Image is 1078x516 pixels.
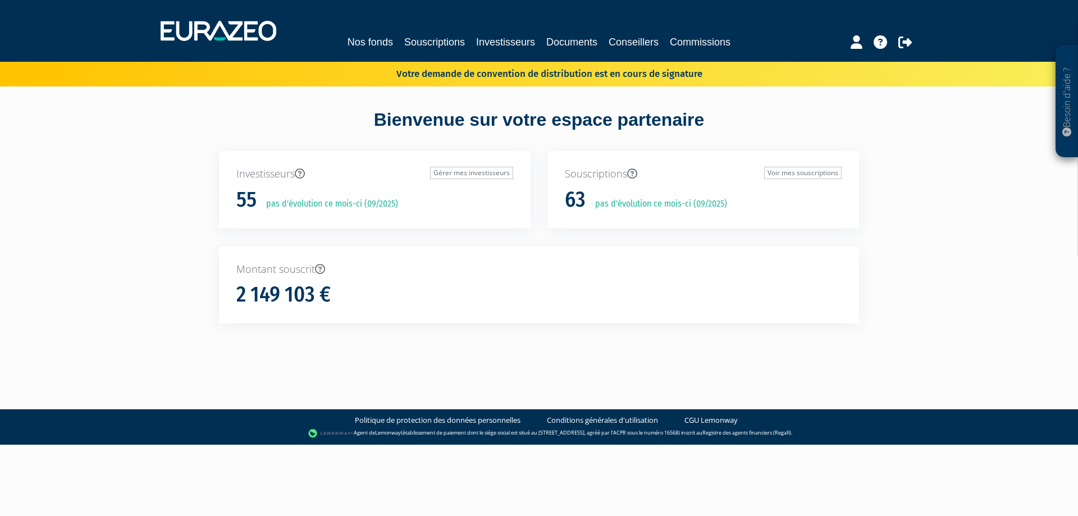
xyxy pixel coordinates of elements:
a: Souscriptions [404,34,465,50]
a: Registre des agents financiers (Regafi) [702,430,791,437]
a: Gérer mes investisseurs [430,167,513,179]
h1: 63 [565,188,586,212]
a: Lemonway [375,430,401,437]
p: Souscriptions [565,167,842,181]
a: CGU Lemonway [684,415,738,426]
div: - Agent de (établissement de paiement dont le siège social est situé au [STREET_ADDRESS], agréé p... [11,428,1067,439]
a: Conditions générales d'utilisation [547,415,658,426]
h1: 2 149 103 € [236,283,331,307]
h1: 55 [236,188,257,212]
a: Conseillers [609,34,659,50]
p: pas d'évolution ce mois-ci (09/2025) [587,198,727,211]
p: Montant souscrit [236,262,842,277]
p: pas d'évolution ce mois-ci (09/2025) [258,198,398,211]
a: Nos fonds [348,34,393,50]
a: Commissions [670,34,730,50]
a: Investisseurs [476,34,535,50]
a: Voir mes souscriptions [764,167,842,179]
p: Votre demande de convention de distribution est en cours de signature [364,65,702,81]
p: Besoin d'aide ? [1061,51,1074,152]
a: Politique de protection des données personnelles [355,415,520,426]
img: logo-lemonway.png [308,428,351,439]
p: Investisseurs [236,167,513,181]
div: Bienvenue sur votre espace partenaire [211,107,867,151]
img: 1732889491-logotype_eurazeo_blanc_rvb.png [161,21,276,41]
a: Documents [546,34,597,50]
